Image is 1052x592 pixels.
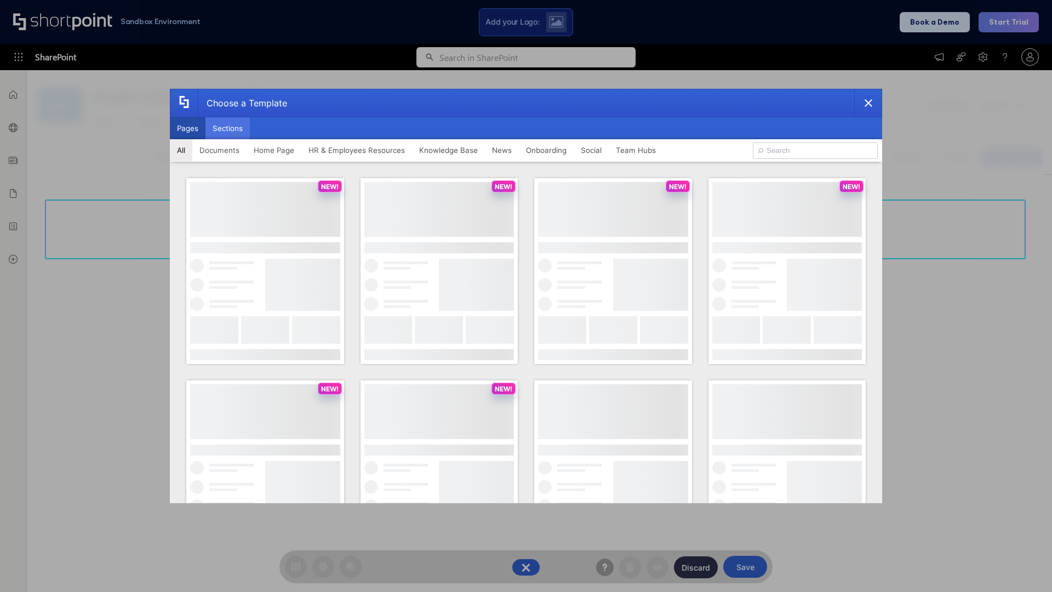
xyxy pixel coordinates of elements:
[170,139,192,161] button: All
[609,139,663,161] button: Team Hubs
[855,465,1052,592] iframe: Chat Widget
[321,385,339,393] p: NEW!
[753,143,878,159] input: Search
[321,183,339,191] p: NEW!
[574,139,609,161] button: Social
[170,89,882,503] div: template selector
[247,139,301,161] button: Home Page
[198,89,287,117] div: Choose a Template
[669,183,687,191] p: NEW!
[412,139,485,161] button: Knowledge Base
[192,139,247,161] button: Documents
[495,183,512,191] p: NEW!
[170,117,205,139] button: Pages
[495,385,512,393] p: NEW!
[519,139,574,161] button: Onboarding
[301,139,412,161] button: HR & Employees Resources
[843,183,860,191] p: NEW!
[205,117,250,139] button: Sections
[485,139,519,161] button: News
